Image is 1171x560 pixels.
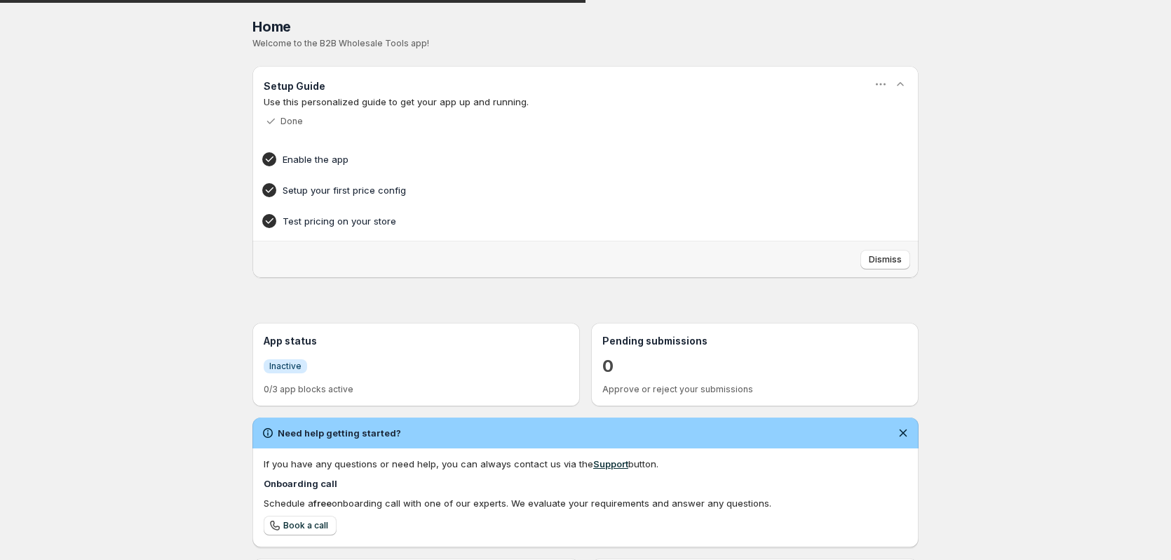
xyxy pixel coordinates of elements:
h3: Setup Guide [264,79,325,93]
a: Support [593,458,628,469]
h3: Pending submissions [602,334,907,348]
span: Home [252,18,291,35]
h4: Enable the app [283,152,845,166]
h4: Test pricing on your store [283,214,845,228]
span: Book a call [283,520,328,531]
a: 0 [602,355,614,378]
p: Approve or reject your submissions [602,384,907,395]
h4: Onboarding call [264,476,907,491]
h4: Setup your first price config [283,183,845,197]
div: Schedule a onboarding call with one of our experts. We evaluate your requirements and answer any ... [264,496,907,510]
h2: Need help getting started? [278,426,401,440]
b: free [313,498,332,509]
p: Welcome to the B2B Wholesale Tools app! [252,38,919,49]
a: InfoInactive [264,359,307,373]
button: Dismiss [860,250,910,269]
span: Dismiss [869,254,902,265]
div: If you have any questions or need help, you can always contact us via the button. [264,457,907,471]
p: Done [280,116,303,127]
h3: App status [264,334,569,348]
button: Dismiss notification [893,423,913,443]
span: Inactive [269,361,302,372]
p: Use this personalized guide to get your app up and running. [264,95,907,109]
p: 0/3 app blocks active [264,384,569,395]
a: Book a call [264,516,337,535]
